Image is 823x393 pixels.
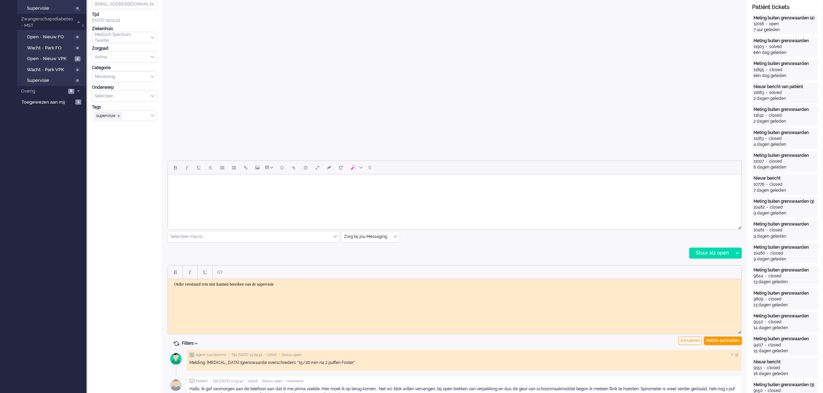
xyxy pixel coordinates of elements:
[754,233,816,239] div: 9 dagen geleden
[92,85,157,90] div: Onderwerp
[768,296,782,302] div: closed
[196,353,226,357] span: Agent lusciialarms
[754,279,816,285] div: 13 dagen geleden
[754,359,816,365] div: Nieuw bericht
[754,342,763,348] div: 9407
[92,46,157,51] div: Zorgpad
[347,162,365,173] button: AI
[765,204,770,210] div: -
[763,319,768,325] div: -
[764,113,769,118] div: -
[181,162,193,173] button: Italic
[754,84,816,90] div: Nieuw bericht van patiënt
[754,188,816,193] div: 7 dagen geleden
[169,162,181,173] button: Bold
[754,199,816,204] div: Meting buiten grenswaarden (3)
[20,44,86,51] a: Wacht - Park FO 0
[92,104,157,110] div: Tags
[279,353,301,357] span: • Status open
[92,12,157,18] div: Tijd
[754,153,816,159] div: Meting buiten grenswaarden
[679,337,702,345] div: Annuleren
[365,162,374,173] button: 0
[754,61,816,67] div: Meting buiten grenswaarden
[182,341,200,346] span: Filters
[189,379,195,383] img: ic_chat_grey.svg
[769,182,783,188] div: closed
[769,159,782,164] div: closed
[764,159,769,164] div: -
[754,182,764,188] div: 10778
[754,290,816,296] div: Meting buiten grenswaarden
[754,130,816,136] div: Meting buiten grenswaarden
[752,3,818,11] div: Patiënt tickets
[168,279,741,328] iframe: Rich Text Area
[27,5,73,12] span: Supervisie
[754,113,764,118] div: 11632
[285,379,303,384] span: • inkomend
[20,66,86,73] a: Wacht - Park VPK 0
[754,302,816,308] div: 13 dagen geleden
[754,273,763,279] div: 9844
[74,46,81,51] span: 0
[754,15,816,21] div: Meting buiten grenswaarden (4)
[311,162,323,173] button: Fullscreen
[754,221,816,227] div: Meting buiten grenswaarden
[764,67,769,73] div: -
[300,162,311,173] button: Delay message
[216,162,228,173] button: Bullet list
[769,136,782,142] div: closed
[92,12,157,23] div: [DATE] 09:15:22
[27,34,73,40] span: Open - Nieuw FO
[20,33,86,40] a: Open - Nieuw FO 0
[764,182,769,188] div: -
[769,113,782,118] div: closed
[770,250,783,256] div: closed
[68,89,74,94] span: 6
[754,44,764,50] div: 11903
[27,45,73,51] span: Wacht - Park FO
[754,371,816,377] div: 16 dagen geleden
[754,296,763,302] div: 9809
[92,65,157,71] div: Categorie
[754,67,764,73] div: 11895
[168,174,741,223] iframe: Rich Text Area
[765,250,770,256] div: -
[276,162,288,173] button: Emoticons
[184,266,196,278] button: Italic
[335,162,347,173] button: Reset content
[754,107,816,113] div: Meting buiten grenswaarden
[27,77,73,84] span: Supervisie
[193,162,205,173] button: Underline
[769,44,782,50] div: solved
[229,353,262,357] span: • Tijd [DATE] 15:09:42
[754,210,816,216] div: 9 dagen geleden
[769,67,783,73] div: closed
[754,382,816,388] div: Meting buiten grenswaarden (3)
[754,204,765,210] div: 10482
[754,38,816,44] div: Meting buiten grenswaarden
[754,313,816,319] div: Meting buiten grenswaarden
[764,21,769,27] div: -
[205,162,216,173] button: Strikethrough
[764,136,769,142] div: -
[189,360,739,366] div: Melding: [MEDICAL_DATA] (grenswaarde overschreden). "15/20 min na 2 puffen Foster."
[27,67,73,73] span: Wacht - Park VPK
[754,319,763,325] div: 9550
[20,88,66,95] span: Overig
[252,162,263,173] button: Insert/edit image
[754,227,764,233] div: 10481
[288,162,300,173] button: Add attachment
[754,50,816,56] div: één dag geleden
[21,99,73,106] span: Toegewezen aan mij
[754,325,816,331] div: 14 dagen geleden
[196,379,208,384] span: Patiënt
[214,266,226,278] button: Paste plain text
[20,16,74,29] span: Zwangerschapsdiabetes - MST
[763,296,768,302] div: -
[265,353,277,357] span: • 12018
[167,350,185,367] img: avatar
[768,319,782,325] div: closed
[210,379,243,384] span: • Tijd [DATE] 10:53:42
